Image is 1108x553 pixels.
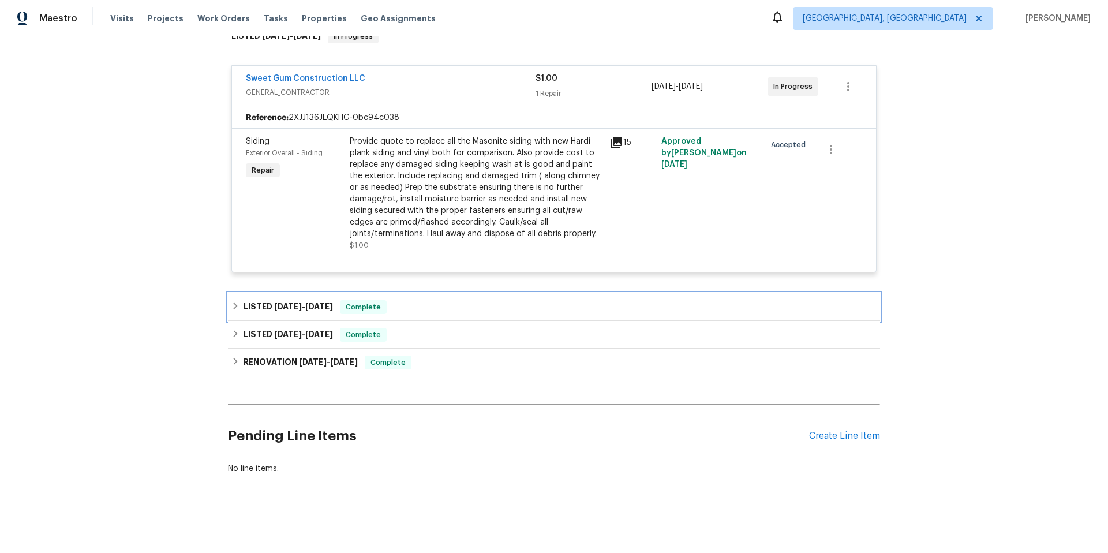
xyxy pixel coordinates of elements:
[246,137,269,145] span: Siding
[341,301,385,313] span: Complete
[661,160,687,169] span: [DATE]
[231,29,321,43] h6: LISTED
[197,13,250,24] span: Work Orders
[305,302,333,311] span: [DATE]
[39,13,77,24] span: Maestro
[302,13,347,24] span: Properties
[246,87,536,98] span: GENERAL_CONTRACTOR
[244,300,333,314] h6: LISTED
[803,13,967,24] span: [GEOGRAPHIC_DATA], [GEOGRAPHIC_DATA]
[299,358,327,366] span: [DATE]
[247,165,279,176] span: Repair
[244,356,358,369] h6: RENOVATION
[228,293,880,321] div: LISTED [DATE]-[DATE]Complete
[246,74,365,83] a: Sweet Gum Construction LLC
[771,139,810,151] span: Accepted
[1021,13,1091,24] span: [PERSON_NAME]
[228,18,880,55] div: LISTED [DATE]-[DATE]In Progress
[246,112,289,124] b: Reference:
[679,83,703,91] span: [DATE]
[228,463,880,474] div: No line items.
[274,330,302,338] span: [DATE]
[809,431,880,442] div: Create Line Item
[274,330,333,338] span: -
[148,13,184,24] span: Projects
[110,13,134,24] span: Visits
[652,83,676,91] span: [DATE]
[350,242,369,249] span: $1.00
[609,136,654,150] div: 15
[264,14,288,23] span: Tasks
[228,321,880,349] div: LISTED [DATE]-[DATE]Complete
[228,409,809,463] h2: Pending Line Items
[330,358,358,366] span: [DATE]
[299,358,358,366] span: -
[246,150,323,156] span: Exterior Overall - Siding
[536,74,557,83] span: $1.00
[228,349,880,376] div: RENOVATION [DATE]-[DATE]Complete
[341,329,385,341] span: Complete
[274,302,333,311] span: -
[536,88,652,99] div: 1 Repair
[661,137,747,169] span: Approved by [PERSON_NAME] on
[232,107,876,128] div: 2XJJ136JEQKHG-0bc94c038
[361,13,436,24] span: Geo Assignments
[274,302,302,311] span: [DATE]
[329,31,377,42] span: In Progress
[773,81,817,92] span: In Progress
[350,136,602,240] div: Provide quote to replace all the Masonite siding with new Hardi plank siding and vinyl both for c...
[305,330,333,338] span: [DATE]
[652,81,703,92] span: -
[244,328,333,342] h6: LISTED
[366,357,410,368] span: Complete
